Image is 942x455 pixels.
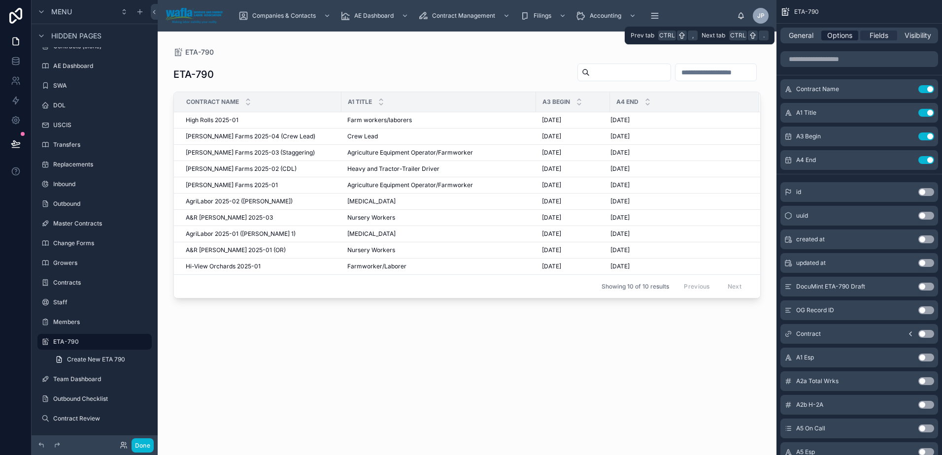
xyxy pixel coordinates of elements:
label: AE Dashboard [53,62,150,70]
a: Members [37,314,152,330]
span: Contract Name [186,98,239,106]
span: Companies & Contacts [252,12,316,20]
a: AE Dashboard [37,58,152,74]
a: AE Dashboard [337,7,413,25]
span: Ctrl [658,31,676,40]
a: Outbound Checklist [37,391,152,407]
label: USCIS [53,121,150,129]
span: Ctrl [729,31,747,40]
a: Inbound [37,176,152,192]
label: Staff [53,298,150,306]
span: A1 Esp [796,354,814,361]
div: scrollable content [231,5,737,27]
span: Fields [870,31,888,40]
a: Change Forms [37,235,152,251]
span: DocuMint ETA-790 Draft [796,283,865,291]
label: Outbound [53,200,150,208]
a: Master Contracts [37,216,152,231]
a: Companies & Contacts [235,7,336,25]
label: Outbound Checklist [53,395,150,403]
span: uuid [796,212,808,220]
span: Showing 10 of 10 results [602,283,669,291]
span: AE Dashboard [354,12,394,20]
label: Replacements [53,161,150,168]
label: Contracts [53,279,150,287]
a: Staff [37,294,152,310]
a: Team Dashboard [37,371,152,387]
span: A3 Begin [796,132,821,140]
span: Hidden pages [51,31,101,41]
a: Create New ETA 790 [49,352,152,367]
span: Visibility [905,31,931,40]
a: Accounting [573,7,641,25]
span: Prev tab [631,32,654,39]
label: Master Contracts [53,220,150,227]
span: Accounting [590,12,621,20]
span: Create New ETA 790 [67,356,125,363]
span: Filings [534,12,551,20]
a: USCIS [37,117,152,133]
button: Done [132,438,154,453]
a: Contract Management [415,7,515,25]
a: Transfers [37,137,152,153]
span: A3 Begin [542,98,570,106]
span: Contract Management [432,12,495,20]
span: Options [827,31,852,40]
span: created at [796,235,825,243]
a: SWA [37,78,152,94]
span: A4 End [796,156,816,164]
span: A1 Title [796,109,816,117]
label: Change Forms [53,239,150,247]
a: Contract Review [37,411,152,426]
span: A4 End [616,98,639,106]
span: A5 On Call [796,424,825,432]
span: A2b H-2A [796,401,823,409]
span: JP [757,12,765,20]
a: Outbound [37,196,152,212]
span: A1 Title [348,98,372,106]
label: Team Dashboard [53,375,150,383]
span: id [796,188,801,196]
img: App logo [166,8,223,24]
span: , [689,32,697,39]
span: . [760,32,768,39]
a: DOL [37,97,152,113]
span: Contract [796,330,821,338]
span: General [789,31,813,40]
a: Contracts [37,275,152,291]
span: updated at [796,259,826,267]
a: ETA-790 [37,334,152,350]
span: ETA-790 [794,8,819,16]
span: Contract Name [796,85,839,93]
label: Growers [53,259,150,267]
a: Filings [517,7,571,25]
a: Replacements [37,157,152,172]
label: ETA-790 [53,338,146,346]
span: A2a Total Wrks [796,377,839,385]
label: Members [53,318,150,326]
label: Inbound [53,180,150,188]
label: Transfers [53,141,150,149]
span: OG Record ID [796,306,834,314]
a: Growers [37,255,152,271]
span: Next tab [702,32,725,39]
label: SWA [53,82,150,90]
span: Menu [51,7,72,17]
label: DOL [53,101,150,109]
label: Contract Review [53,415,150,422]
